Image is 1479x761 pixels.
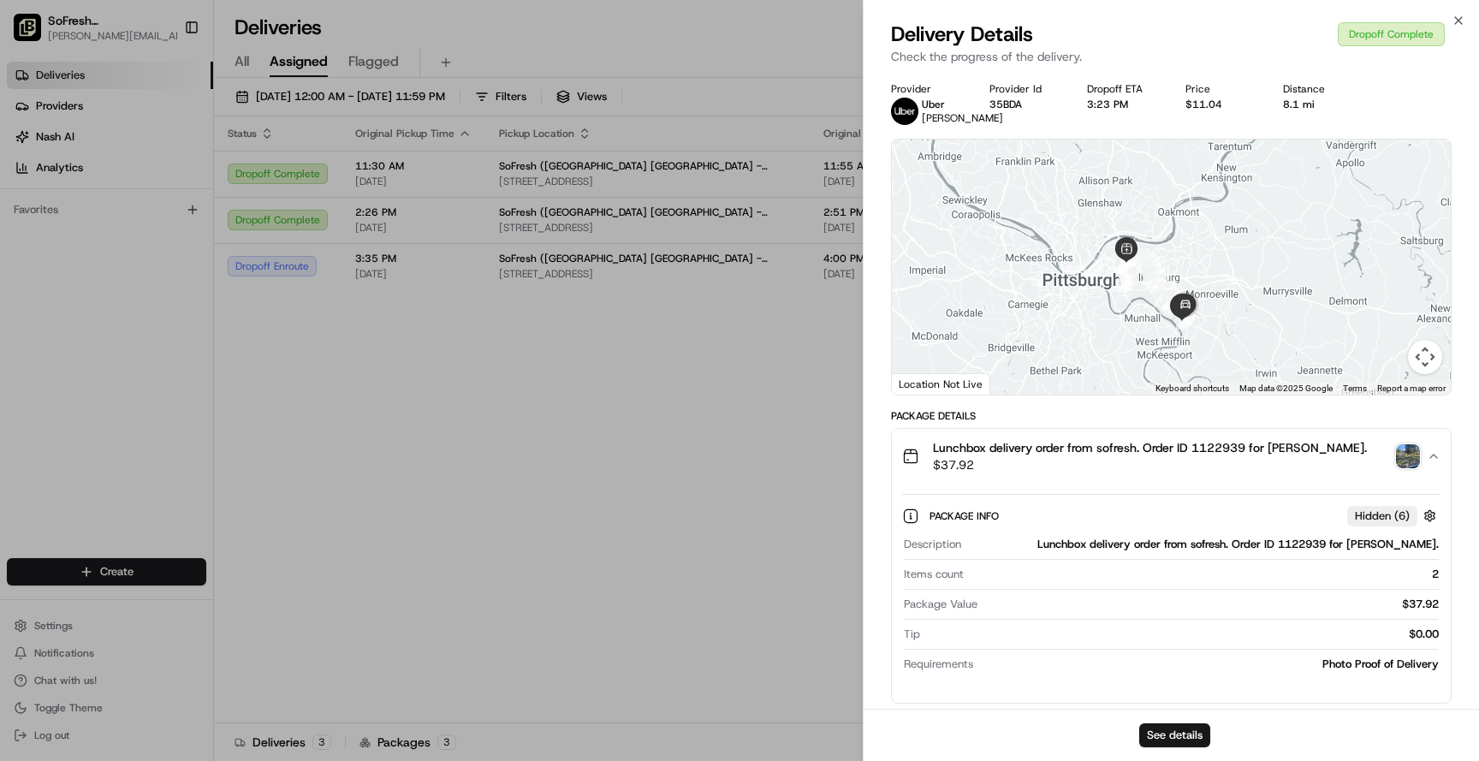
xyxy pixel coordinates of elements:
div: 2 [1119,269,1137,288]
a: Open this area in Google Maps (opens a new window) [896,372,953,395]
img: Google [896,372,953,395]
button: Hidden (6) [1347,505,1440,526]
div: Start new chat [77,163,281,181]
div: 29 [1162,290,1181,309]
button: Map camera controls [1408,340,1442,374]
span: [PERSON_NAME] [53,312,139,325]
div: 23 [1150,273,1169,292]
img: 1738778727109-b901c2ba-d612-49f7-a14d-d897ce62d23f [36,163,67,194]
button: Start new chat [291,169,312,189]
img: Regen Pajulas [17,249,45,276]
img: 1736555255976-a54dd68f-1ca7-489b-9aae-adbdc363a1c4 [34,266,48,280]
span: Lunchbox delivery order from sofresh. Order ID 1122939 for [PERSON_NAME]. [933,439,1367,456]
span: Pylon [170,425,207,437]
div: 8.1 mi [1283,98,1354,111]
span: [DATE] [151,312,187,325]
div: We're available if you need us! [77,181,235,194]
span: Requirements [904,657,973,672]
div: 3:23 PM [1087,98,1158,111]
img: Angelique Valdez [17,295,45,323]
span: • [128,265,134,279]
div: Provider Id [989,82,1060,96]
a: Powered byPylon [121,424,207,437]
span: [DATE] [138,265,173,279]
span: Hidden ( 6 ) [1355,508,1410,524]
span: Items count [904,567,964,582]
input: Clear [45,110,282,128]
div: 18 [1137,251,1155,270]
div: 📗 [17,384,31,398]
button: 35BDA [989,98,1022,111]
div: 20 [1143,262,1161,281]
div: Location Not Live [892,373,990,395]
img: uber-new-logo.jpeg [891,98,918,125]
span: [PERSON_NAME] [922,111,1003,125]
div: 17 [1131,248,1149,267]
span: $37.92 [933,456,1367,473]
div: 21 [1143,266,1161,285]
div: 12 [1116,253,1135,272]
span: Tip [904,627,920,642]
span: API Documentation [162,383,275,400]
div: 19 [1141,257,1160,276]
span: Map data ©2025 Google [1239,383,1333,393]
span: Description [904,537,961,552]
div: 24 [1158,282,1177,300]
div: 2 [971,567,1439,582]
span: Package Value [904,597,977,612]
div: Price [1185,82,1256,96]
div: Lunchbox delivery order from sofresh. Order ID 1122939 for [PERSON_NAME].$37.92photo_proof_of_del... [892,484,1451,703]
a: Terms [1343,383,1367,393]
a: 💻API Documentation [138,376,282,407]
span: Uber [922,98,945,111]
p: Check the progress of the delivery. [891,48,1452,65]
div: Dropoff ETA [1087,82,1158,96]
button: Keyboard shortcuts [1155,383,1229,395]
span: Package Info [930,509,1002,523]
img: photo_proof_of_delivery image [1396,444,1420,468]
a: Report a map error [1377,383,1446,393]
img: 1736555255976-a54dd68f-1ca7-489b-9aae-adbdc363a1c4 [34,312,48,326]
div: Past conversations [17,223,110,236]
div: $37.92 [984,597,1439,612]
span: Regen Pajulas [53,265,125,279]
div: 💻 [145,384,158,398]
div: $0.00 [927,627,1439,642]
div: Lunchbox delivery order from sofresh. Order ID 1122939 for [PERSON_NAME]. [968,537,1439,552]
p: Welcome 👋 [17,68,312,96]
span: Knowledge Base [34,383,131,400]
span: Delivery Details [891,21,1033,48]
button: See all [265,219,312,240]
img: Nash [17,17,51,51]
div: Photo Proof of Delivery [980,657,1439,672]
div: Provider [891,82,962,96]
a: 📗Knowledge Base [10,376,138,407]
img: 1736555255976-a54dd68f-1ca7-489b-9aae-adbdc363a1c4 [17,163,48,194]
div: Package Details [891,409,1452,423]
div: $11.04 [1185,98,1256,111]
div: 22 [1146,268,1165,287]
div: Distance [1283,82,1354,96]
button: See details [1139,723,1210,747]
span: • [142,312,148,325]
button: Lunchbox delivery order from sofresh. Order ID 1122939 for [PERSON_NAME].$37.92photo_proof_of_del... [892,429,1451,484]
